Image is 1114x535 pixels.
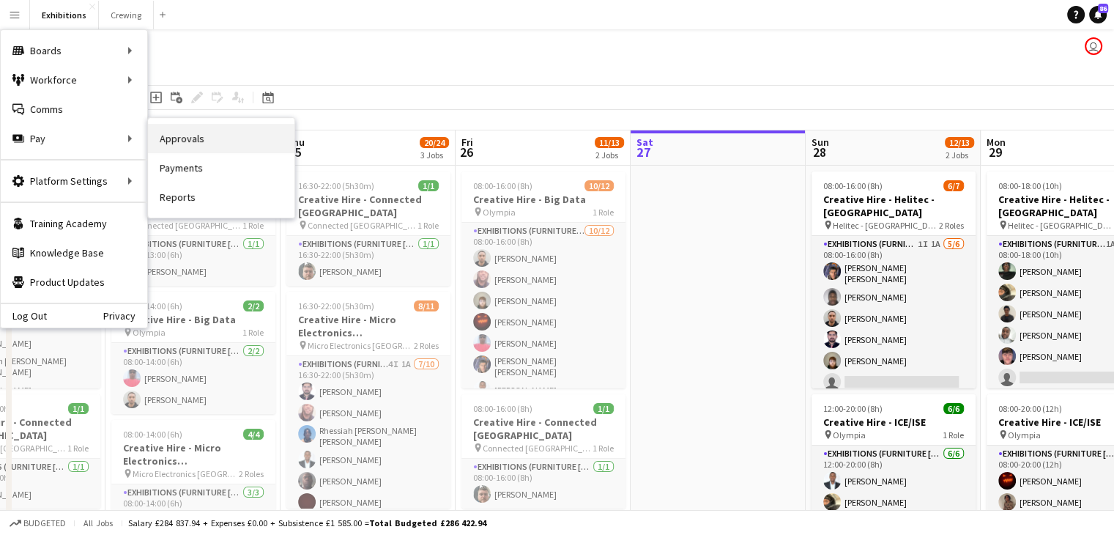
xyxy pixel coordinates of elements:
[67,443,89,454] span: 1 Role
[593,443,614,454] span: 1 Role
[812,136,829,149] span: Sun
[1,95,147,124] a: Comms
[461,459,625,509] app-card-role: Exhibitions (Furniture [PERSON_NAME])1/108:00-16:00 (8h)[PERSON_NAME]
[7,515,68,531] button: Budgeted
[1008,429,1041,440] span: Olympia
[984,144,1006,160] span: 29
[99,1,154,29] button: Crewing
[595,137,624,148] span: 11/13
[1089,6,1107,23] a: 86
[998,180,1062,191] span: 08:00-18:00 (10h)
[483,443,593,454] span: Connected [GEOGRAPHIC_DATA]
[286,136,305,149] span: Thu
[111,236,275,286] app-card-role: Exhibitions (Furniture [PERSON_NAME])1/107:00-13:00 (6h)[PERSON_NAME]
[943,403,964,414] span: 6/6
[473,403,532,414] span: 08:00-16:00 (8h)
[461,193,625,206] h3: Creative Hire - Big Data
[414,340,439,351] span: 2 Roles
[593,207,614,218] span: 1 Role
[1098,4,1108,13] span: 86
[943,429,964,440] span: 1 Role
[133,327,166,338] span: Olympia
[461,223,625,515] app-card-role: Exhibitions (Furniture [PERSON_NAME])10/1208:00-16:00 (8h)[PERSON_NAME][PERSON_NAME][PERSON_NAME]...
[943,180,964,191] span: 6/7
[593,403,614,414] span: 1/1
[242,220,264,231] span: 1 Role
[148,182,294,212] a: Reports
[833,429,866,440] span: Olympia
[945,137,974,148] span: 12/13
[418,180,439,191] span: 1/1
[1,310,47,322] a: Log Out
[286,193,450,219] h3: Creative Hire - Connected [GEOGRAPHIC_DATA]
[68,403,89,414] span: 1/1
[420,137,449,148] span: 20/24
[823,403,883,414] span: 12:00-20:00 (8h)
[243,300,264,311] span: 2/2
[987,136,1006,149] span: Mon
[823,180,883,191] span: 08:00-16:00 (8h)
[459,144,473,160] span: 26
[1,166,147,196] div: Platform Settings
[308,340,414,351] span: Micro Electronics [GEOGRAPHIC_DATA] - [PERSON_NAME]
[939,220,964,231] span: 2 Roles
[298,180,374,191] span: 16:30-22:00 (5h30m)
[420,150,448,160] div: 3 Jobs
[148,153,294,182] a: Payments
[128,517,486,528] div: Salary £284 837.94 + Expenses £0.00 + Subsistence £1 585.00 =
[148,124,294,153] a: Approvals
[123,429,182,440] span: 08:00-14:00 (6h)
[103,310,147,322] a: Privacy
[812,416,976,429] h3: Creative Hire - ICE/ISE
[584,180,614,191] span: 10/12
[286,292,450,509] app-job-card: 16:30-22:00 (5h30m)8/11Creative Hire - Micro Electronics [GEOGRAPHIC_DATA] - [PERSON_NAME] Micro ...
[308,220,417,231] span: Connected [GEOGRAPHIC_DATA]
[1,209,147,238] a: Training Academy
[833,220,939,231] span: Helitec - [GEOGRAPHIC_DATA]
[461,136,473,149] span: Fri
[111,292,275,414] div: 08:00-14:00 (6h)2/2Creative Hire - Big Data Olympia1 RoleExhibitions (Furniture [PERSON_NAME])2/2...
[239,468,264,479] span: 2 Roles
[1,238,147,267] a: Knowledge Base
[1,36,147,65] div: Boards
[111,313,275,326] h3: Creative Hire - Big Data
[243,429,264,440] span: 4/4
[242,327,264,338] span: 1 Role
[286,236,450,286] app-card-role: Exhibitions (Furniture [PERSON_NAME])1/116:30-22:00 (5h30m)[PERSON_NAME]
[1,65,147,95] div: Workforce
[473,180,532,191] span: 08:00-16:00 (8h)
[946,150,973,160] div: 2 Jobs
[111,343,275,414] app-card-role: Exhibitions (Furniture [PERSON_NAME])2/208:00-14:00 (6h)[PERSON_NAME][PERSON_NAME]
[634,144,653,160] span: 27
[1,267,147,297] a: Product Updates
[123,300,182,311] span: 08:00-14:00 (6h)
[812,236,976,396] app-card-role: Exhibitions (Furniture [PERSON_NAME])1I1A5/608:00-16:00 (8h)[PERSON_NAME] [PERSON_NAME][PERSON_NA...
[81,517,116,528] span: All jobs
[812,193,976,219] h3: Creative Hire - Helitec - [GEOGRAPHIC_DATA]
[1085,37,1102,55] app-user-avatar: Joseph Smart
[461,416,625,442] h3: Creative Hire - Connected [GEOGRAPHIC_DATA]
[461,394,625,509] app-job-card: 08:00-16:00 (8h)1/1Creative Hire - Connected [GEOGRAPHIC_DATA] Connected [GEOGRAPHIC_DATA]1 RoleE...
[636,136,653,149] span: Sat
[483,207,516,218] span: Olympia
[417,220,439,231] span: 1 Role
[286,313,450,339] h3: Creative Hire - Micro Electronics [GEOGRAPHIC_DATA] - [PERSON_NAME]
[286,171,450,286] app-job-card: 16:30-22:00 (5h30m)1/1Creative Hire - Connected [GEOGRAPHIC_DATA] Connected [GEOGRAPHIC_DATA]1 Ro...
[998,403,1062,414] span: 08:00-20:00 (12h)
[1008,220,1114,231] span: Helitec - [GEOGRAPHIC_DATA]
[1,124,147,153] div: Pay
[461,171,625,388] app-job-card: 08:00-16:00 (8h)10/12Creative Hire - Big Data Olympia1 RoleExhibitions (Furniture [PERSON_NAME])1...
[369,517,486,528] span: Total Budgeted £286 422.94
[812,171,976,388] app-job-card: 08:00-16:00 (8h)6/7Creative Hire - Helitec - [GEOGRAPHIC_DATA] Helitec - [GEOGRAPHIC_DATA]2 Roles...
[30,1,99,29] button: Exhibitions
[414,300,439,311] span: 8/11
[111,171,275,286] app-job-card: 07:00-13:00 (6h)1/1Creative Hire - Connected [GEOGRAPHIC_DATA] Connected [GEOGRAPHIC_DATA]1 RoleE...
[133,468,239,479] span: Micro Electronics [GEOGRAPHIC_DATA] - [PERSON_NAME]
[595,150,623,160] div: 2 Jobs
